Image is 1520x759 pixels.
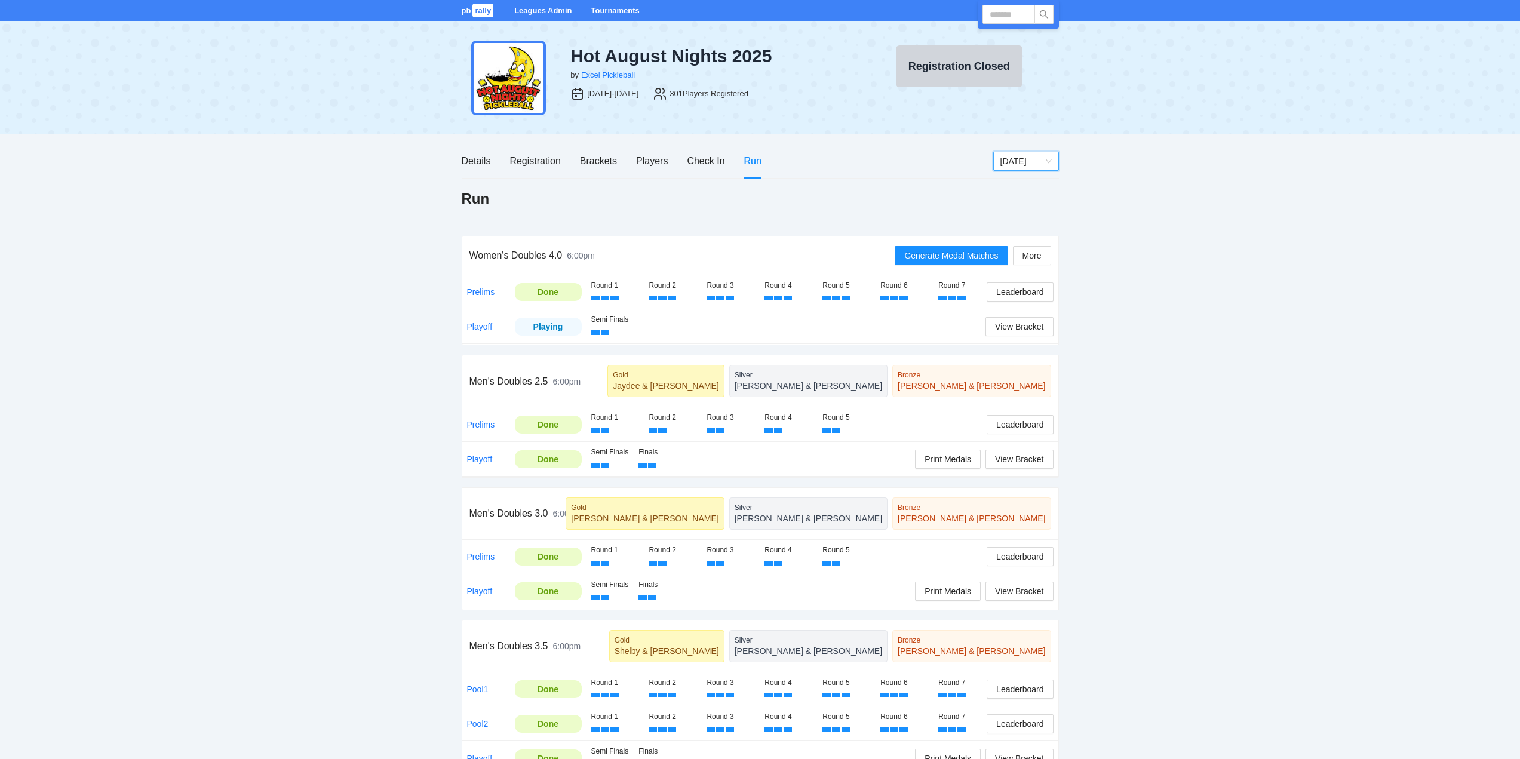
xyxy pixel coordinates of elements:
span: Leaderboard [996,285,1043,299]
div: Round 1 [591,412,640,423]
div: Gold [613,370,718,380]
span: View Bracket [995,453,1043,466]
div: Playing [524,320,573,333]
div: Round 2 [649,677,697,689]
a: Playoff [467,586,493,596]
h1: Run [462,189,490,208]
span: Friday [1000,152,1052,170]
span: Leaderboard [996,550,1043,563]
div: Round 4 [764,545,813,556]
div: Done [524,418,573,431]
div: Round 4 [764,280,813,291]
div: [PERSON_NAME] & [PERSON_NAME] [735,512,882,524]
div: Round 1 [591,677,640,689]
a: Excel Pickleball [581,70,635,79]
div: Done [524,453,573,466]
div: Round 3 [707,412,755,423]
div: Semi Finals [591,314,640,325]
span: Women's Doubles 4.0 [469,250,563,260]
a: Playoff [467,322,493,331]
div: [PERSON_NAME] & [PERSON_NAME] [735,645,882,657]
button: View Bracket [985,317,1053,336]
a: Prelims [467,552,495,561]
div: Round 7 [938,677,987,689]
div: Gold [615,635,719,645]
div: Semi Finals [591,447,630,458]
div: [PERSON_NAME] & [PERSON_NAME] [898,512,1045,524]
span: Men's Doubles 3.5 [469,641,548,651]
span: 6:00pm [567,251,595,260]
span: 6:00pm [553,641,581,651]
div: Players [636,153,668,168]
div: Done [524,585,573,598]
div: Round 5 [822,280,871,291]
div: Round 5 [822,677,871,689]
button: Print Medals [915,582,981,601]
div: Round 6 [880,711,929,723]
div: Shelby & [PERSON_NAME] [615,645,719,657]
span: More [1022,249,1042,262]
span: search [1035,10,1053,19]
div: Round 2 [649,711,697,723]
div: Round 4 [764,677,813,689]
div: [PERSON_NAME] & [PERSON_NAME] [898,380,1045,392]
div: Done [524,717,573,730]
img: hot-aug.png [471,41,546,115]
div: Round 3 [707,677,755,689]
span: View Bracket [995,585,1043,598]
a: Pool1 [467,684,489,694]
div: Hot August Nights 2025 [570,45,850,67]
span: Men's Doubles 3.0 [469,508,548,518]
div: Semi Finals [591,746,630,757]
div: Round 3 [707,711,755,723]
a: Pool2 [467,719,489,729]
div: Done [524,285,573,299]
div: Round 1 [591,711,640,723]
button: Leaderboard [987,547,1053,566]
button: View Bracket [985,450,1053,469]
button: Generate Medal Matches [895,246,1008,265]
button: View Bracket [985,582,1053,601]
button: Leaderboard [987,282,1053,302]
div: Round 1 [591,545,640,556]
button: More [1013,246,1051,265]
div: Done [524,550,573,563]
div: [PERSON_NAME] & [PERSON_NAME] [571,512,718,524]
span: rally [472,4,493,17]
a: pbrally [462,6,496,15]
div: Round 5 [822,412,871,423]
div: Registration [509,153,560,168]
div: Round 3 [707,280,755,291]
div: Round 4 [764,711,813,723]
div: [PERSON_NAME] & [PERSON_NAME] [898,645,1045,657]
div: Round 5 [822,545,871,556]
div: Round 6 [880,677,929,689]
div: Round 7 [938,280,987,291]
span: 6:00pm [553,377,581,386]
div: Silver [735,503,882,512]
div: Silver [735,635,882,645]
span: Men's Doubles 2.5 [469,376,548,386]
div: Jaydee & [PERSON_NAME] [613,380,718,392]
a: Prelims [467,287,495,297]
div: Semi Finals [591,579,630,591]
div: Round 1 [591,280,640,291]
div: 301 Players Registered [670,88,748,100]
a: Prelims [467,420,495,429]
div: Round 2 [649,412,697,423]
div: Finals [638,746,677,757]
div: Bronze [898,370,1045,380]
div: [DATE]-[DATE] [587,88,638,100]
div: Silver [735,370,882,380]
span: pb [462,6,471,15]
span: Print Medals [925,585,971,598]
button: Leaderboard [987,680,1053,699]
a: Tournaments [591,6,639,15]
div: Details [462,153,491,168]
div: by [570,69,579,81]
span: View Bracket [995,320,1043,333]
button: Leaderboard [987,415,1053,434]
a: Playoff [467,454,493,464]
div: Gold [571,503,718,512]
a: Leagues Admin [514,6,572,15]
